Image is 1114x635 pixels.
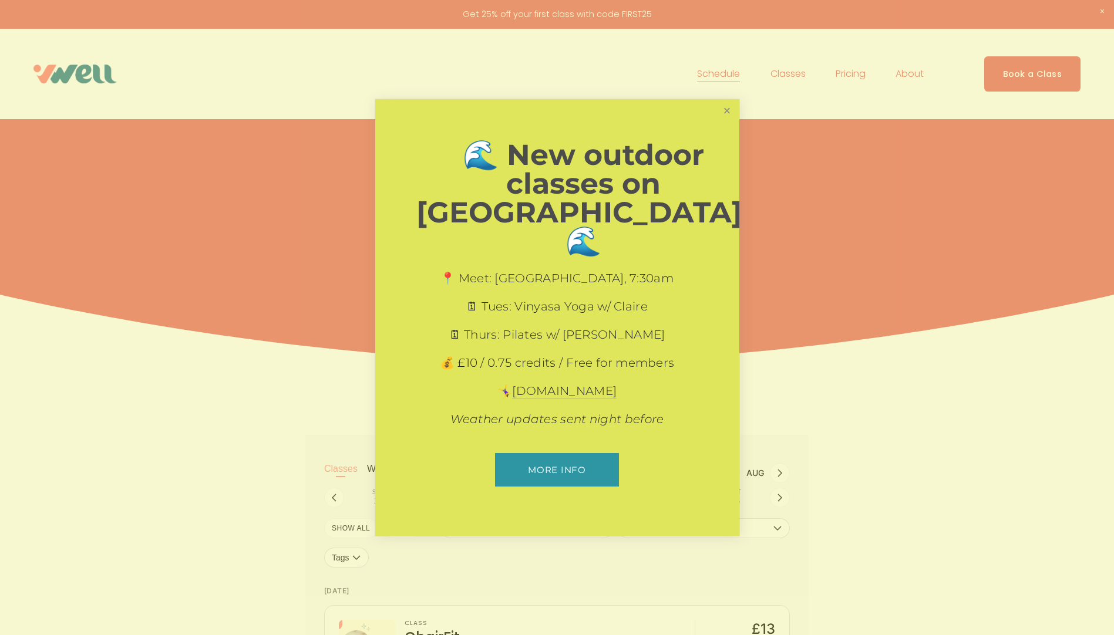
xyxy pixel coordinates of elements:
p: 🗓 Tues: Vinyasa Yoga w/ Claire [416,298,698,315]
em: Weather updates sent night before [450,412,664,426]
a: [DOMAIN_NAME] [512,384,617,398]
a: More info [495,453,619,487]
p: 💰 £10 / 0.75 credits / Free for members [416,354,698,371]
a: Close [716,101,737,121]
p: 🤸‍♀️ [416,383,698,399]
h1: 🌊 New outdoor classes on [GEOGRAPHIC_DATA]! 🌊 [416,140,750,255]
p: 🗓 Thurs: Pilates w/ [PERSON_NAME] [416,326,698,343]
p: 📍 Meet: [GEOGRAPHIC_DATA], 7:30am [416,270,698,286]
